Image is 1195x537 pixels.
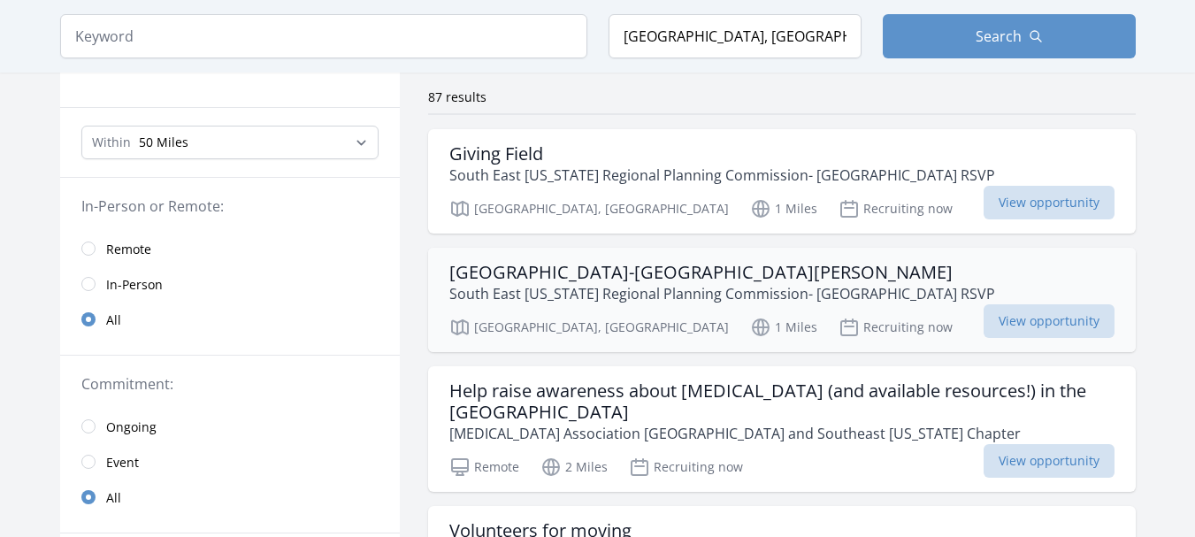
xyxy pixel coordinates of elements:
[449,317,729,338] p: [GEOGRAPHIC_DATA], [GEOGRAPHIC_DATA]
[60,444,400,479] a: Event
[60,409,400,444] a: Ongoing
[629,456,743,478] p: Recruiting now
[106,418,157,436] span: Ongoing
[60,266,400,302] a: In-Person
[106,311,121,329] span: All
[609,14,862,58] input: Location
[449,456,519,478] p: Remote
[449,380,1115,423] h3: Help raise awareness about [MEDICAL_DATA] (and available resources!) in the [GEOGRAPHIC_DATA]
[60,231,400,266] a: Remote
[106,276,163,294] span: In-Person
[750,198,817,219] p: 1 Miles
[428,129,1136,234] a: Giving Field South East [US_STATE] Regional Planning Commission- [GEOGRAPHIC_DATA] RSVP [GEOGRAPH...
[449,423,1115,444] p: [MEDICAL_DATA] Association [GEOGRAPHIC_DATA] and Southeast [US_STATE] Chapter
[976,26,1022,47] span: Search
[449,262,995,283] h3: [GEOGRAPHIC_DATA]-[GEOGRAPHIC_DATA][PERSON_NAME]
[883,14,1136,58] button: Search
[449,143,995,165] h3: Giving Field
[449,165,995,186] p: South East [US_STATE] Regional Planning Commission- [GEOGRAPHIC_DATA] RSVP
[60,14,587,58] input: Keyword
[428,366,1136,492] a: Help raise awareness about [MEDICAL_DATA] (and available resources!) in the [GEOGRAPHIC_DATA] [ME...
[540,456,608,478] p: 2 Miles
[428,88,486,105] span: 87 results
[428,248,1136,352] a: [GEOGRAPHIC_DATA]-[GEOGRAPHIC_DATA][PERSON_NAME] South East [US_STATE] Regional Planning Commissi...
[984,186,1115,219] span: View opportunity
[449,198,729,219] p: [GEOGRAPHIC_DATA], [GEOGRAPHIC_DATA]
[60,302,400,337] a: All
[839,198,953,219] p: Recruiting now
[81,373,379,395] legend: Commitment:
[984,444,1115,478] span: View opportunity
[60,479,400,515] a: All
[106,241,151,258] span: Remote
[839,317,953,338] p: Recruiting now
[984,304,1115,338] span: View opportunity
[81,126,379,159] select: Search Radius
[106,489,121,507] span: All
[106,454,139,472] span: Event
[750,317,817,338] p: 1 Miles
[449,283,995,304] p: South East [US_STATE] Regional Planning Commission- [GEOGRAPHIC_DATA] RSVP
[81,196,379,217] legend: In-Person or Remote:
